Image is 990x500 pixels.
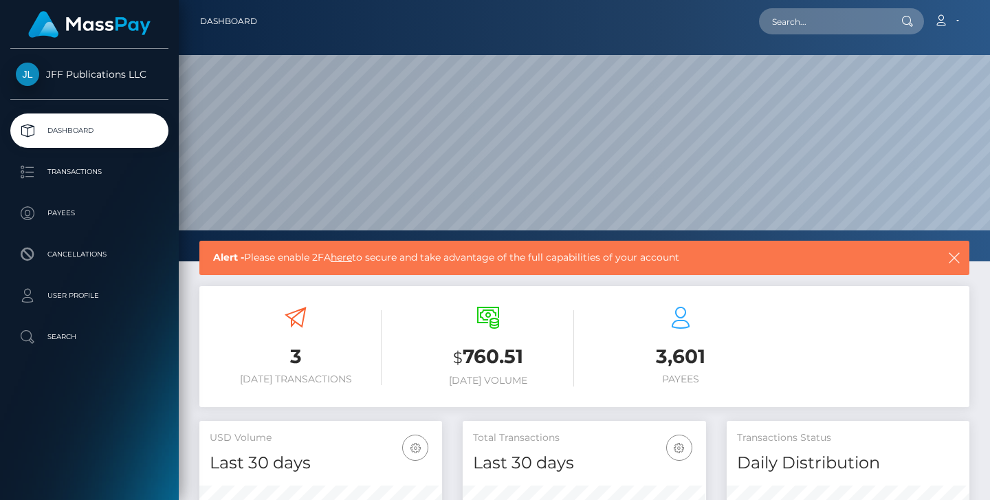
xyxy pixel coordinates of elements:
[213,251,244,263] b: Alert -
[213,250,874,265] span: Please enable 2FA to secure and take advantage of the full capabilities of your account
[453,348,463,367] small: $
[16,203,163,224] p: Payees
[737,431,959,445] h5: Transactions Status
[473,451,695,475] h4: Last 30 days
[402,375,574,387] h6: [DATE] Volume
[16,285,163,306] p: User Profile
[737,451,959,475] h4: Daily Distribution
[210,451,432,475] h4: Last 30 days
[595,343,767,370] h3: 3,601
[210,373,382,385] h6: [DATE] Transactions
[10,196,168,230] a: Payees
[28,11,151,38] img: MassPay Logo
[16,327,163,347] p: Search
[10,113,168,148] a: Dashboard
[16,244,163,265] p: Cancellations
[595,373,767,385] h6: Payees
[10,320,168,354] a: Search
[402,343,574,371] h3: 760.51
[210,343,382,370] h3: 3
[16,63,39,86] img: JFF Publications LLC
[210,431,432,445] h5: USD Volume
[759,8,888,34] input: Search...
[473,431,695,445] h5: Total Transactions
[10,279,168,313] a: User Profile
[16,162,163,182] p: Transactions
[10,237,168,272] a: Cancellations
[331,251,352,263] a: here
[16,120,163,141] p: Dashboard
[10,155,168,189] a: Transactions
[200,7,257,36] a: Dashboard
[10,68,168,80] span: JFF Publications LLC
